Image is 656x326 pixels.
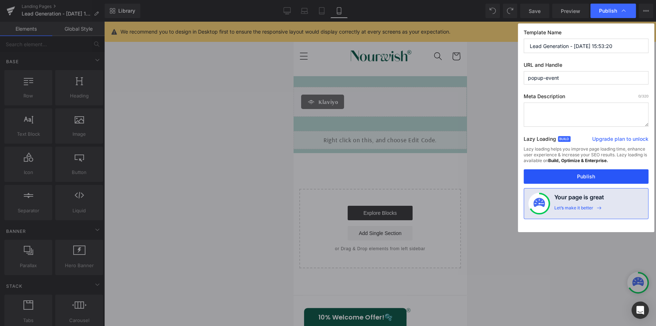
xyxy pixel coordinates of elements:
a: Upgrade plan to unlock [592,135,648,145]
span: Build [558,136,571,142]
span: Klaviyo [25,76,45,84]
span: Publish [599,8,617,14]
div: Lazy loading helps you improve page loading time, enhance user experience & increase your SEO res... [524,146,648,169]
label: Template Name [524,29,648,39]
label: URL and Handle [524,62,648,71]
a: Explore Blocks [54,184,119,199]
button: Publish [524,169,648,184]
a: Add Single Section [54,204,119,219]
label: Lazy Loading [524,134,556,146]
div: Open Intercom Messenger [631,301,649,319]
label: Meta Description [524,93,648,103]
summary: Menu [1,26,19,44]
p: or Drag & Drop elements from left sidebar [17,225,156,230]
img: onboarding-status.svg [533,198,545,209]
summary: Search [135,26,154,44]
div: Let’s make it better [554,205,593,214]
img: nourwish® [49,24,124,45]
strong: Build, Optimize & Enterprise. [548,158,608,163]
span: FREE Shipping on US$85 / SGD108 / AED310 [35,4,129,10]
span: /320 [638,94,648,98]
span: 10% Welcome Offer!🫧 [25,291,99,300]
div: 10% Welcome Offer!🫧 [10,286,113,304]
h4: Your page is great [554,193,604,205]
span: 0 [638,94,640,98]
